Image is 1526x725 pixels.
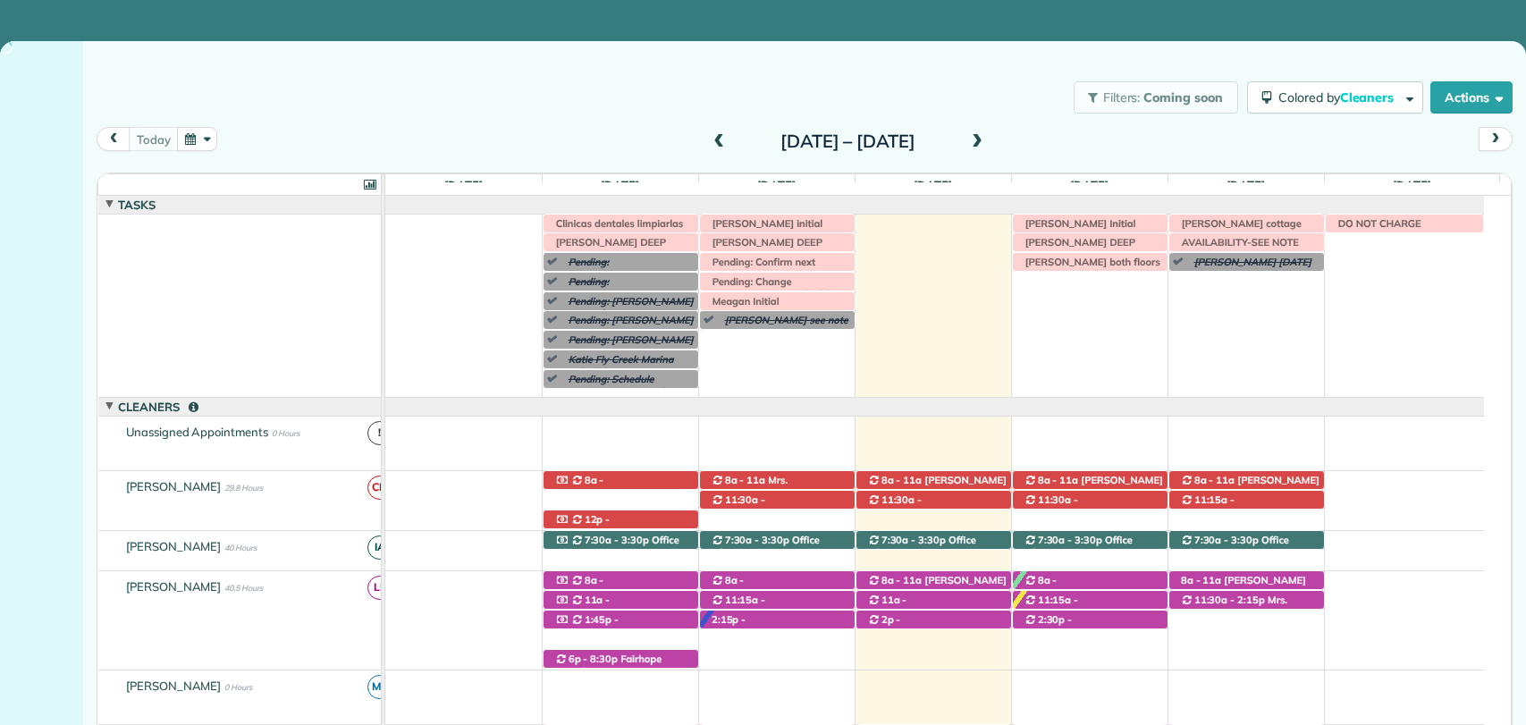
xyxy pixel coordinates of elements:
[554,486,672,511] span: [PERSON_NAME] ([PHONE_NUMBER])
[1169,531,1324,550] div: 11940 [US_STATE] 181 - Fairhope, AL, 36532
[1013,571,1168,590] div: [STREET_ADDRESS]
[1013,491,1168,510] div: [STREET_ADDRESS]
[547,217,684,242] span: Clinicas dentales limpiarlas en la noche
[856,471,1011,490] div: [STREET_ADDRESS]
[1037,534,1104,546] span: 7:30a - 3:30p
[711,534,820,572] span: Office (Shcs) ([PHONE_NUMBER])
[1013,591,1168,610] div: [STREET_ADDRESS]
[554,534,679,572] span: Office (Shcs) ([PHONE_NUMBER])
[1180,493,1235,518] span: 11:15a - 2:15p
[544,531,698,550] div: 11940 [US_STATE] 181 - Fairhope, AL, 36532
[224,483,263,493] span: 29.8 Hours
[1329,217,1421,242] span: DO NOT CHARGE [PERSON_NAME]
[122,539,225,553] span: [PERSON_NAME]
[129,127,178,151] button: today
[1067,178,1112,192] span: [DATE]
[856,571,1011,590] div: [STREET_ADDRESS]
[867,474,1007,499] span: [PERSON_NAME] ([PHONE_NUMBER])
[1479,127,1513,151] button: next
[272,428,299,438] span: 0 Hours
[867,606,979,631] span: [PERSON_NAME] ([PHONE_NUMBER])
[544,611,698,629] div: [STREET_ADDRESS]
[1278,89,1400,105] span: Colored by
[554,526,652,551] span: [PERSON_NAME] ([PHONE_NUMBER])
[1430,81,1513,114] button: Actions
[711,606,822,631] span: [PERSON_NAME] ([PHONE_NUMBER])
[1180,574,1223,586] span: 8a - 11a
[736,131,959,151] h2: [DATE] – [DATE]
[560,333,694,384] span: Pending: [PERSON_NAME] see note (Condo cleaning [GEOGRAPHIC_DATA] for [DATE], 30th or [DATE])
[560,373,692,436] span: Pending: Schedule [PERSON_NAME] (Please schedule [PERSON_NAME] for an initial cleaning on a [DATE...
[711,474,808,512] span: Mrs. [PERSON_NAME] ([PHONE_NUMBER])
[1193,474,1236,486] span: 8a - 11a
[1180,474,1319,499] span: [PERSON_NAME] ([PHONE_NUMBER])
[700,611,855,629] div: [STREET_ADDRESS]
[867,506,979,531] span: [PERSON_NAME] ([PHONE_NUMBER])
[560,256,687,294] span: Pending: [PERSON_NAME], Tues or Wedsned
[1016,236,1139,261] span: [PERSON_NAME] DEEP CLEAN MOBILE-UTOPIA
[867,594,907,619] span: 11a - 1:30p
[711,506,808,531] span: [PERSON_NAME] ([PHONE_NUMBER])
[1173,236,1299,351] span: AVAILABILITY-SEE NOTE (Deep clean availability [DATE] 8 am [DATE] 8 am [DATE] 8 am [DATE] 11 am u...
[1024,594,1079,619] span: 11:15a - 2:15p
[1340,89,1397,105] span: Cleaners
[724,534,791,546] span: 7:30a - 3:30p
[1024,606,1135,631] span: [PERSON_NAME] ([PHONE_NUMBER])
[1185,256,1312,268] span: [PERSON_NAME] [DATE]
[867,574,1007,599] span: [PERSON_NAME] ([PHONE_NUMBER])
[114,198,159,212] span: Tasks
[367,421,392,445] span: !
[711,594,766,619] span: 11:15a - 2:15p
[1169,571,1324,590] div: [STREET_ADDRESS]
[544,591,698,610] div: [STREET_ADDRESS]
[881,574,923,586] span: 8a - 11a
[554,594,611,619] span: 11a - 1:30p
[1024,574,1058,599] span: 8a - 10:30a
[1389,178,1435,192] span: [DATE]
[122,579,225,594] span: [PERSON_NAME]
[867,613,901,638] span: 2p - 4:15p
[1169,591,1324,610] div: [STREET_ADDRESS]
[560,353,674,392] span: Katie Fly Creek Marina (schedule [DATE] or [DATE])
[547,236,674,261] span: [PERSON_NAME] DEEP CLEAN-[PERSON_NAME]
[554,613,620,638] span: 1:45p - 4:30p
[367,535,392,560] span: IA
[700,491,855,510] div: [STREET_ADDRESS]
[224,682,252,692] span: 0 Hours
[711,586,829,611] span: [PERSON_NAME] ([PHONE_NUMBER])
[1016,217,1137,230] span: [PERSON_NAME] Initial
[560,275,687,314] span: Pending: [PERSON_NAME]-Move it to October
[554,513,611,538] span: 12p - 3p
[554,586,672,611] span: [PERSON_NAME] ([PHONE_NUMBER])
[114,400,202,414] span: Cleaners
[544,510,698,529] div: [STREET_ADDRESS]
[122,425,272,439] span: Unassigned Appointments
[856,531,1011,550] div: 11940 [US_STATE] 181 - Fairhope, AL, 36532
[1024,586,1142,611] span: [PERSON_NAME] ([PHONE_NUMBER])
[1180,534,1289,572] span: Office (Shcs) ([PHONE_NUMBER])
[97,127,131,151] button: prev
[704,295,780,308] span: Meagan Initial
[1024,613,1073,638] span: 2:30p - 4:45p
[1193,594,1266,606] span: 11:30a - 2:15p
[1013,611,1168,629] div: [STREET_ADDRESS]
[568,653,620,665] span: 6p - 8:30p
[1143,89,1224,105] span: Coming soon
[560,295,694,320] span: Pending: [PERSON_NAME] SEP 29/[DATE]
[1247,81,1423,114] button: Colored byCleaners
[1013,531,1168,550] div: 11940 [US_STATE] 181 - Fairhope, AL, 36532
[881,474,923,486] span: 8a - 11a
[867,493,923,518] span: 11:30a - 2:15p
[754,178,799,192] span: [DATE]
[1037,474,1080,486] span: 8a - 11a
[704,236,822,261] span: [PERSON_NAME] DEEP CLEAN
[1103,89,1141,105] span: Filters:
[711,613,746,638] span: 2:15p - 5:15p
[700,591,855,610] div: [STREET_ADDRESS]
[910,178,956,192] span: [DATE]
[554,574,604,599] span: 8a - 10:45a
[1024,626,1135,651] span: [PERSON_NAME] ([PHONE_NUMBER])
[224,583,263,593] span: 40.5 Hours
[441,178,486,192] span: [DATE]
[711,626,822,651] span: [PERSON_NAME] ([PHONE_NUMBER])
